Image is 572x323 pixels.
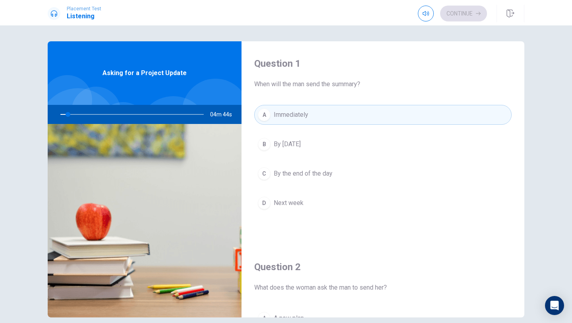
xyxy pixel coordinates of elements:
button: BBy [DATE] [254,134,512,154]
button: CBy the end of the day [254,164,512,184]
h4: Question 2 [254,261,512,273]
span: A new plan [274,313,304,323]
div: Open Intercom Messenger [545,296,564,315]
span: By [DATE] [274,139,301,149]
button: DNext week [254,193,512,213]
span: 04m 44s [210,105,238,124]
span: Asking for a Project Update [102,68,187,78]
img: Asking for a Project Update [48,124,242,317]
button: AImmediately [254,105,512,125]
span: Placement Test [67,6,101,12]
span: Next week [274,198,303,208]
span: By the end of the day [274,169,332,178]
div: D [258,197,271,209]
div: C [258,167,271,180]
div: B [258,138,271,151]
h1: Listening [67,12,101,21]
span: Immediately [274,110,308,120]
span: When will the man send the summary? [254,79,512,89]
div: A [258,108,271,121]
h4: Question 1 [254,57,512,70]
span: What does the woman ask the man to send her? [254,283,512,292]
